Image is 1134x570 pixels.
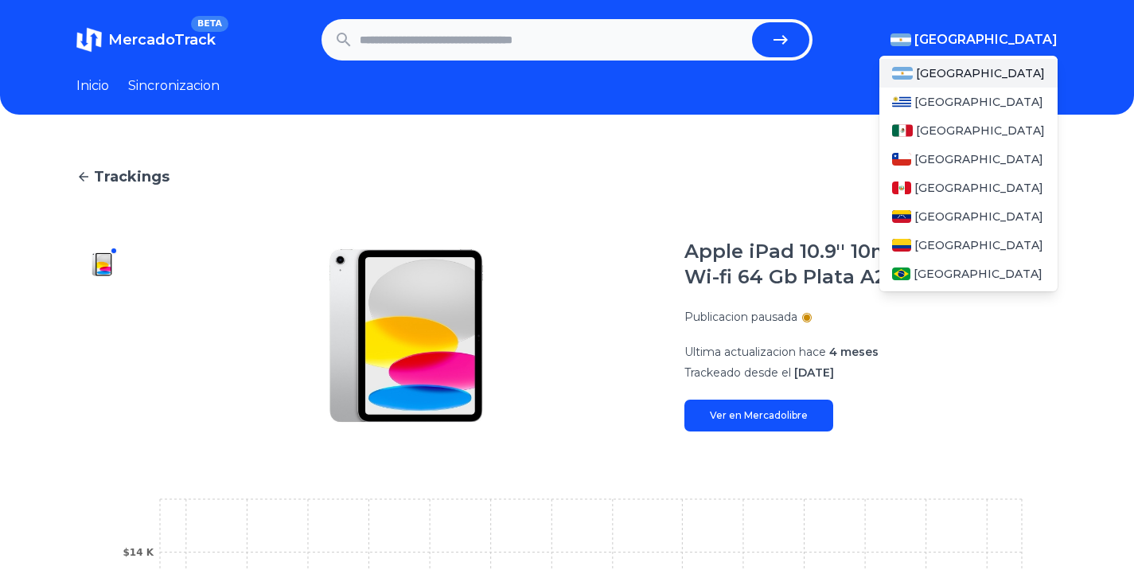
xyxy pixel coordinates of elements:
[879,260,1058,288] a: Brasil[GEOGRAPHIC_DATA]
[914,151,1043,167] span: [GEOGRAPHIC_DATA]
[892,96,911,108] img: Uruguay
[890,30,1058,49] button: [GEOGRAPHIC_DATA]
[892,267,910,280] img: Brasil
[916,65,1045,81] span: [GEOGRAPHIC_DATA]
[159,239,653,431] img: Apple iPad 10.9'' 10ma Generación Wi-fi 64 Gb Plata A2696
[914,94,1043,110] span: [GEOGRAPHIC_DATA]
[879,202,1058,231] a: Venezuela[GEOGRAPHIC_DATA]
[829,345,879,359] span: 4 meses
[892,239,911,252] img: Colombia
[914,237,1043,253] span: [GEOGRAPHIC_DATA]
[879,231,1058,260] a: Colombia[GEOGRAPHIC_DATA]
[892,153,911,166] img: Chile
[914,30,1058,49] span: [GEOGRAPHIC_DATA]
[914,266,1042,282] span: [GEOGRAPHIC_DATA]
[879,88,1058,116] a: Uruguay[GEOGRAPHIC_DATA]
[123,547,154,558] tspan: $14 K
[879,174,1058,202] a: Peru[GEOGRAPHIC_DATA]
[914,180,1043,196] span: [GEOGRAPHIC_DATA]
[794,365,834,380] span: [DATE]
[879,59,1058,88] a: Argentina[GEOGRAPHIC_DATA]
[76,27,216,53] a: MercadoTrackBETA
[76,166,1058,188] a: Trackings
[892,124,913,137] img: Mexico
[879,116,1058,145] a: Mexico[GEOGRAPHIC_DATA]
[684,400,833,431] a: Ver en Mercadolibre
[89,252,115,277] img: Apple iPad 10.9'' 10ma Generación Wi-fi 64 Gb Plata A2696
[916,123,1045,139] span: [GEOGRAPHIC_DATA]
[892,67,913,80] img: Argentina
[94,166,170,188] span: Trackings
[684,239,1058,290] h1: Apple iPad 10.9'' 10ma Generación Wi-fi 64 Gb Plata A2696
[128,76,220,96] a: Sincronizacion
[76,27,102,53] img: MercadoTrack
[76,76,109,96] a: Inicio
[892,182,911,194] img: Peru
[914,209,1043,224] span: [GEOGRAPHIC_DATA]
[892,210,911,223] img: Venezuela
[191,16,228,32] span: BETA
[890,33,911,46] img: Argentina
[684,309,797,325] p: Publicacion pausada
[684,365,791,380] span: Trackeado desde el
[108,31,216,49] span: MercadoTrack
[684,345,826,359] span: Ultima actualizacion hace
[879,145,1058,174] a: Chile[GEOGRAPHIC_DATA]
